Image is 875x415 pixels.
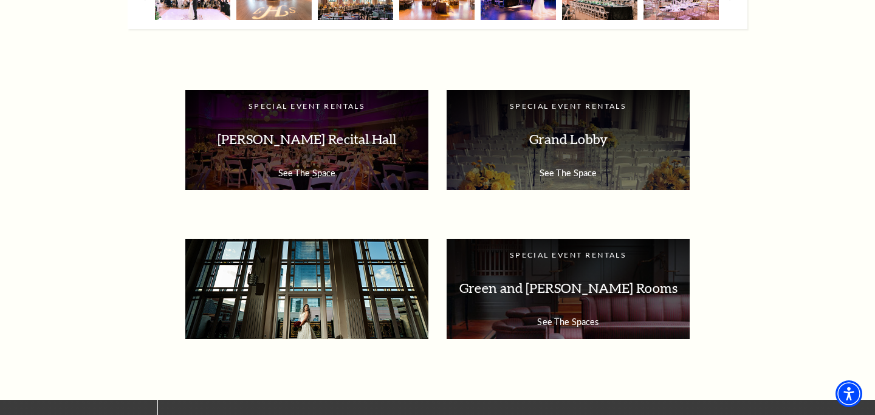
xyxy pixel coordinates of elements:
p: Green and [PERSON_NAME] Rooms [459,269,678,307]
a: Special Event Rentals Grand Lobby See The Space [447,90,690,190]
p: See The Spaces [459,317,678,327]
p: [PERSON_NAME] Recital Hall [197,120,416,159]
p: Special Event Rentals [459,102,678,111]
div: Accessibility Menu [836,380,862,407]
a: Special Event Rentals Green and [PERSON_NAME] Rooms See The Spaces [447,239,690,339]
p: Special Event Rentals [459,251,678,260]
p: See The Space [197,168,416,178]
p: See The Space [459,168,678,178]
p: Special Event Rentals [197,102,416,111]
a: Special Event Rentals [PERSON_NAME] Recital Hall See The Space [185,90,428,190]
p: Grand Lobby [459,120,678,159]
